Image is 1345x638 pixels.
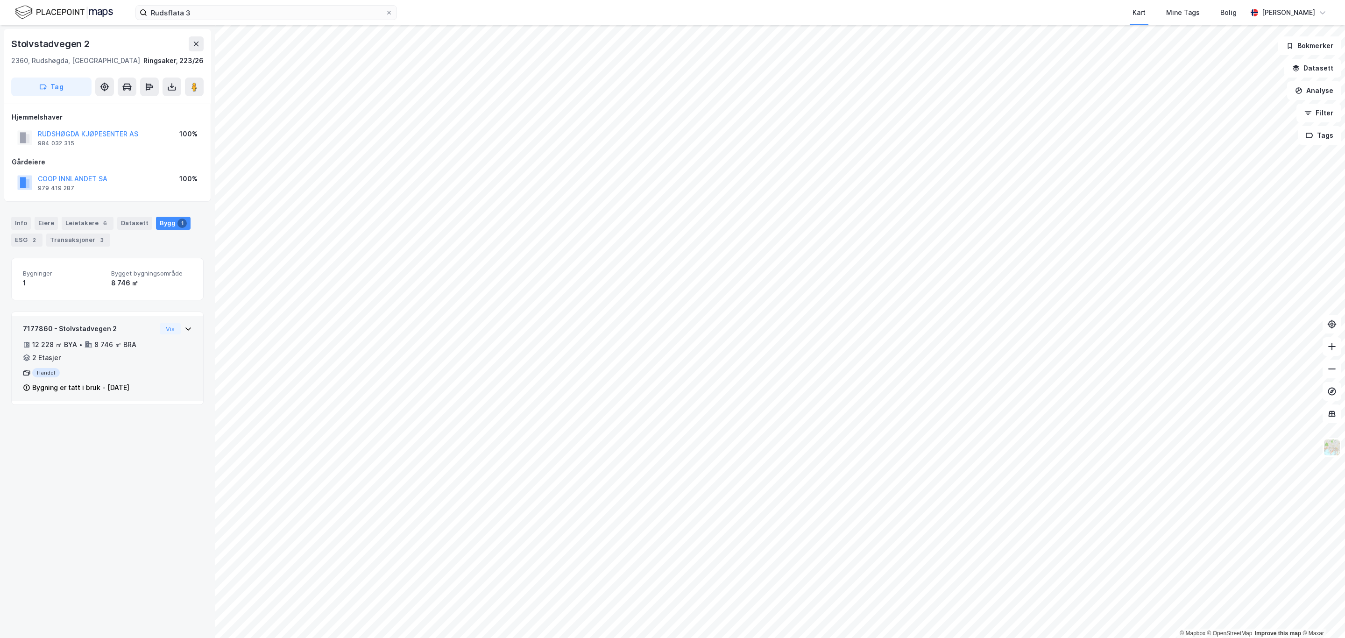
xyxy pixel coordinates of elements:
div: Gårdeiere [12,156,203,168]
div: Eiere [35,217,58,230]
div: Kart [1133,7,1146,18]
div: 8 746 ㎡ BRA [94,339,136,350]
button: Vis [160,323,181,334]
a: Mapbox [1180,630,1205,637]
div: Info [11,217,31,230]
div: Bolig [1220,7,1237,18]
div: 6 [100,219,110,228]
button: Filter [1296,104,1341,122]
div: Bygning er tatt i bruk - [DATE] [32,382,129,393]
div: Transaksjoner [46,234,110,247]
button: Analyse [1287,81,1341,100]
div: Stolvstadvegen 2 [11,36,92,51]
a: OpenStreetMap [1207,630,1253,637]
div: [PERSON_NAME] [1262,7,1315,18]
div: 3 [97,235,106,245]
div: 100% [179,173,198,184]
button: Tags [1298,126,1341,145]
div: Datasett [117,217,152,230]
div: 1 [23,277,104,289]
div: 979 419 287 [38,184,74,192]
div: Hjemmelshaver [12,112,203,123]
div: Leietakere [62,217,113,230]
span: Bygget bygningsområde [111,269,192,277]
div: ESG [11,234,42,247]
a: Improve this map [1255,630,1301,637]
div: 1 [177,219,187,228]
input: Søk på adresse, matrikkel, gårdeiere, leietakere eller personer [147,6,385,20]
button: Tag [11,78,92,96]
button: Bokmerker [1278,36,1341,55]
div: 12 228 ㎡ BYA [32,339,77,350]
div: • [79,341,83,348]
div: 8 746 ㎡ [111,277,192,289]
div: 2360, Rudshøgda, [GEOGRAPHIC_DATA] [11,55,140,66]
div: Bygg [156,217,191,230]
img: Z [1323,439,1341,456]
span: Bygninger [23,269,104,277]
img: logo.f888ab2527a4732fd821a326f86c7f29.svg [15,4,113,21]
iframe: Chat Widget [1298,593,1345,638]
div: Mine Tags [1166,7,1200,18]
div: 2 Etasjer [32,352,61,363]
div: Ringsaker, 223/26 [143,55,204,66]
div: 7177860 - Stolvstadvegen 2 [23,323,156,334]
div: 984 032 315 [38,140,74,147]
button: Datasett [1284,59,1341,78]
div: 2 [29,235,39,245]
div: 100% [179,128,198,140]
